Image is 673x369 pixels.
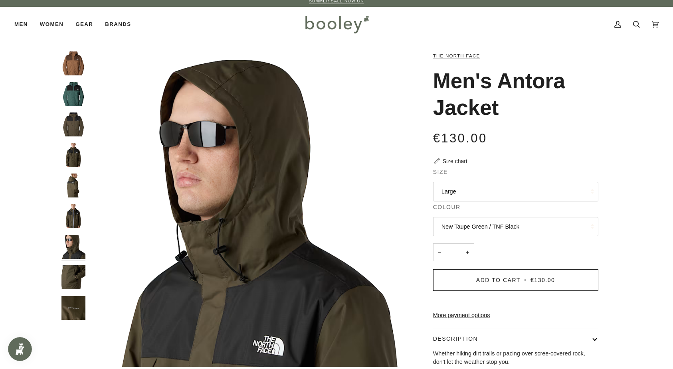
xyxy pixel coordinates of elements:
[523,277,528,283] span: •
[61,296,85,320] img: The North Face Men's Antora Jacket New Taupe Green / TNF Black - Booley Galway
[433,269,598,291] button: Add to Cart • €130.00
[61,235,85,259] img: The North Face Men's Antora Jacket New Taupe Green / TNF Black - Booley Galway
[14,20,28,28] span: Men
[433,328,598,349] button: Description
[61,82,85,106] img: The North Face Men's Antora Jacket Duck Green / TNF Black - Booley Galway
[69,7,99,42] a: Gear
[302,13,372,36] img: Booley
[530,277,555,283] span: €130.00
[61,143,85,167] img: The North Face Men's Antora Jacket New Taupe Green / TNF Black - Booley Galway
[61,265,85,289] img: The North Face Men's Antora Jacket New Taupe Green / TNF Black - Booley Galway
[34,7,69,42] a: Women
[433,168,448,176] span: Size
[61,112,85,136] img: The North Face Men's Antora Jacket New Taupe Green / TNF Black - Booley Galway
[433,243,446,261] button: −
[433,68,592,120] h1: Men's Antora Jacket
[433,243,474,261] input: Quantity
[433,217,598,237] button: New Taupe Green / TNF Black
[461,243,474,261] button: +
[433,311,598,320] a: More payment options
[105,20,131,28] span: Brands
[433,349,598,367] p: Whether hiking dirt trails or pacing over scree-covered rock, don't let the weather stop you.
[61,174,85,197] img: The North Face Men's Antora Jacket New Taupe Green / TNF Black - Booley Galway
[433,131,487,145] span: €130.00
[89,51,405,367] img: The North Face Men&#39;s Antora Jacket New Taupe Green / TNF Black - Booley Galway
[476,277,521,283] span: Add to Cart
[433,53,480,58] a: The North Face
[433,182,598,201] button: Large
[61,51,85,75] img: The North Face Men's Antora Jacket Latte / Smokey Brown / Beige - Booley Galway
[99,7,137,42] a: Brands
[40,20,63,28] span: Women
[89,51,405,367] div: The North Face Men's Antora Jacket New Taupe Green / TNF Black - Booley Galway
[8,337,32,361] iframe: Button to open loyalty program pop-up
[14,7,34,42] a: Men
[75,20,93,28] span: Gear
[443,157,467,166] div: Size chart
[61,204,85,228] img: The North Face Men's Antora Jacket New Taupe Green / TNF Black - Booley Galway
[433,203,461,211] span: Colour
